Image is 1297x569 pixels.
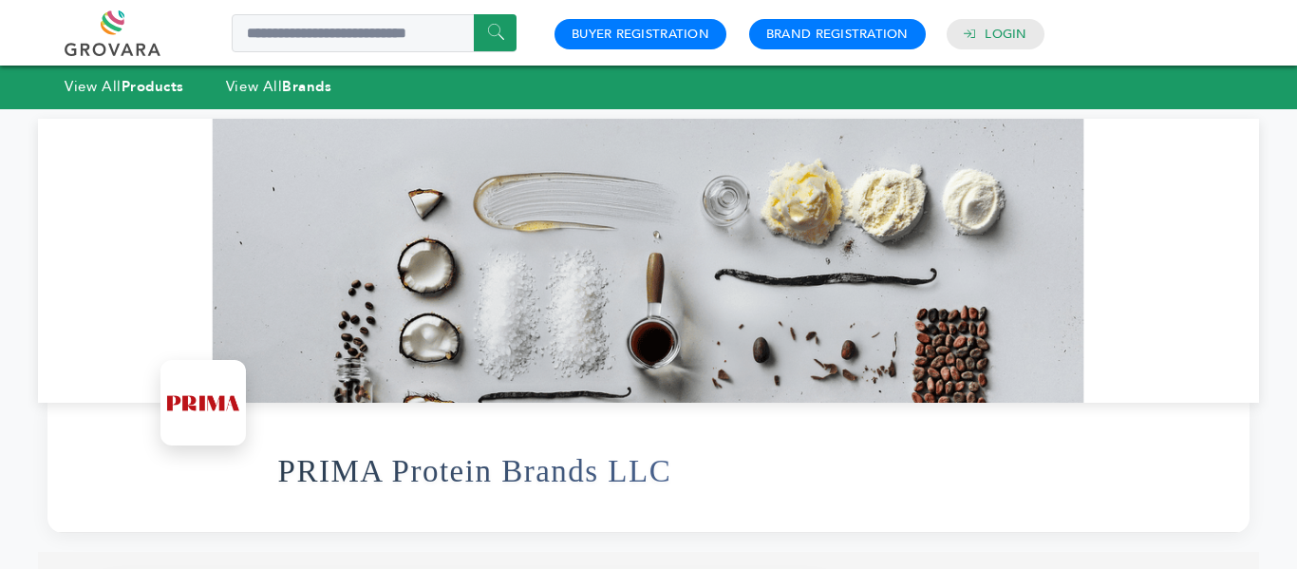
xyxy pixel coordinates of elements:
[165,365,241,441] img: PRIMA Protein Brands LLC Logo
[122,77,184,96] strong: Products
[232,14,517,52] input: Search a product or brand...
[65,77,184,96] a: View AllProducts
[766,26,909,43] a: Brand Registration
[572,26,709,43] a: Buyer Registration
[278,425,672,518] h1: PRIMA Protein Brands LLC
[226,77,332,96] a: View AllBrands
[985,26,1026,43] a: Login
[282,77,331,96] strong: Brands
